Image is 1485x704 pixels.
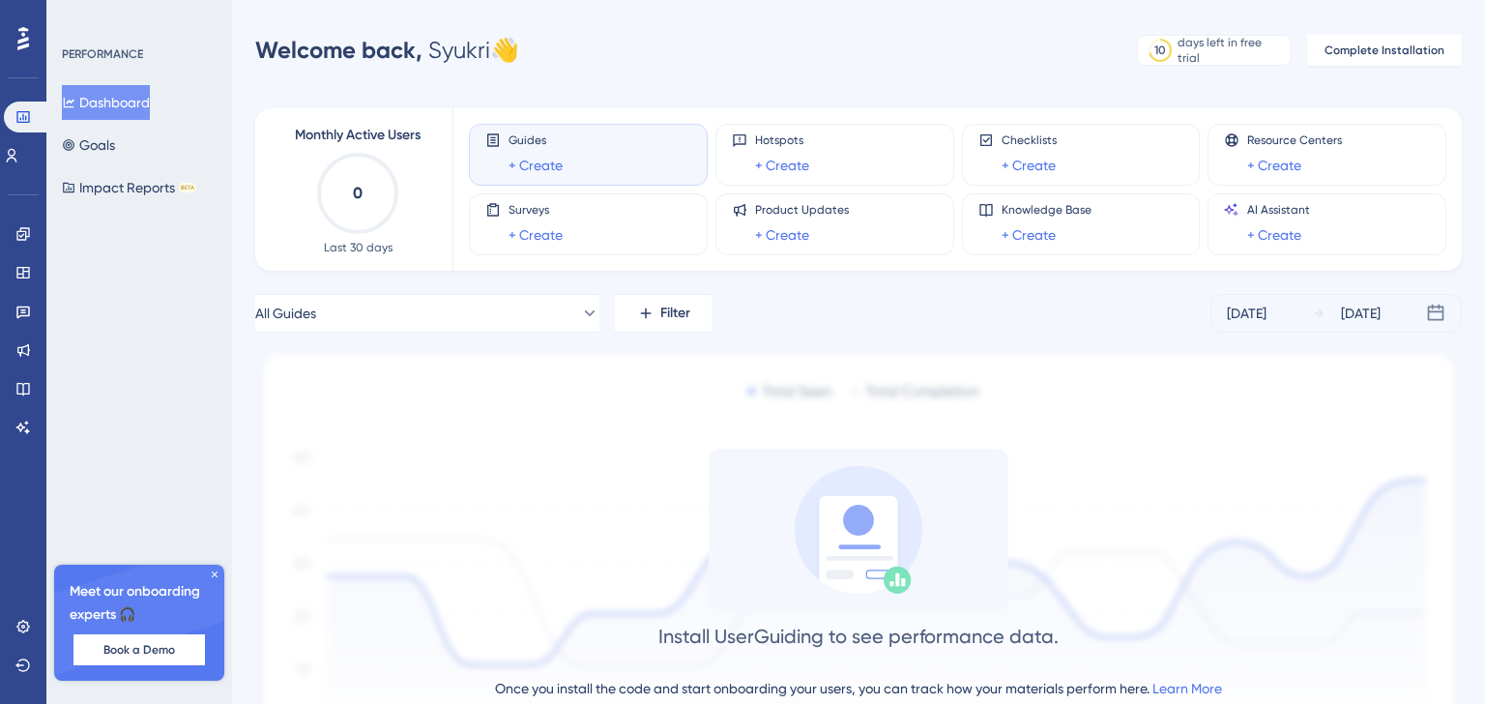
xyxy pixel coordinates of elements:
[1002,132,1057,148] span: Checklists
[1247,154,1301,177] a: + Create
[658,623,1059,650] div: Install UserGuiding to see performance data.
[62,128,115,162] button: Goals
[62,85,150,120] button: Dashboard
[615,294,712,333] button: Filter
[755,154,809,177] a: + Create
[1002,202,1092,218] span: Knowledge Base
[1152,681,1222,696] a: Learn More
[755,132,809,148] span: Hotspots
[62,170,196,205] button: Impact ReportsBETA
[255,294,599,333] button: All Guides
[660,302,690,325] span: Filter
[755,202,849,218] span: Product Updates
[1002,154,1056,177] a: + Create
[73,634,205,665] button: Book a Demo
[62,46,143,62] div: PERFORMANCE
[509,132,563,148] span: Guides
[1341,302,1381,325] div: [DATE]
[509,154,563,177] a: + Create
[509,223,563,247] a: + Create
[1154,43,1166,58] div: 10
[1247,132,1342,148] span: Resource Centers
[1002,223,1056,247] a: + Create
[1307,35,1462,66] button: Complete Installation
[1247,223,1301,247] a: + Create
[255,36,422,64] span: Welcome back,
[353,184,363,202] text: 0
[324,240,393,255] span: Last 30 days
[1247,202,1310,218] span: AI Assistant
[509,202,563,218] span: Surveys
[295,124,421,147] span: Monthly Active Users
[495,677,1222,700] div: Once you install the code and start onboarding your users, you can track how your materials perfo...
[1178,35,1285,66] div: days left in free trial
[1325,43,1444,58] span: Complete Installation
[255,35,519,66] div: Syukri 👋
[755,223,809,247] a: + Create
[255,302,316,325] span: All Guides
[70,580,209,627] span: Meet our onboarding experts 🎧
[179,183,196,192] div: BETA
[1227,302,1267,325] div: [DATE]
[103,642,175,658] span: Book a Demo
